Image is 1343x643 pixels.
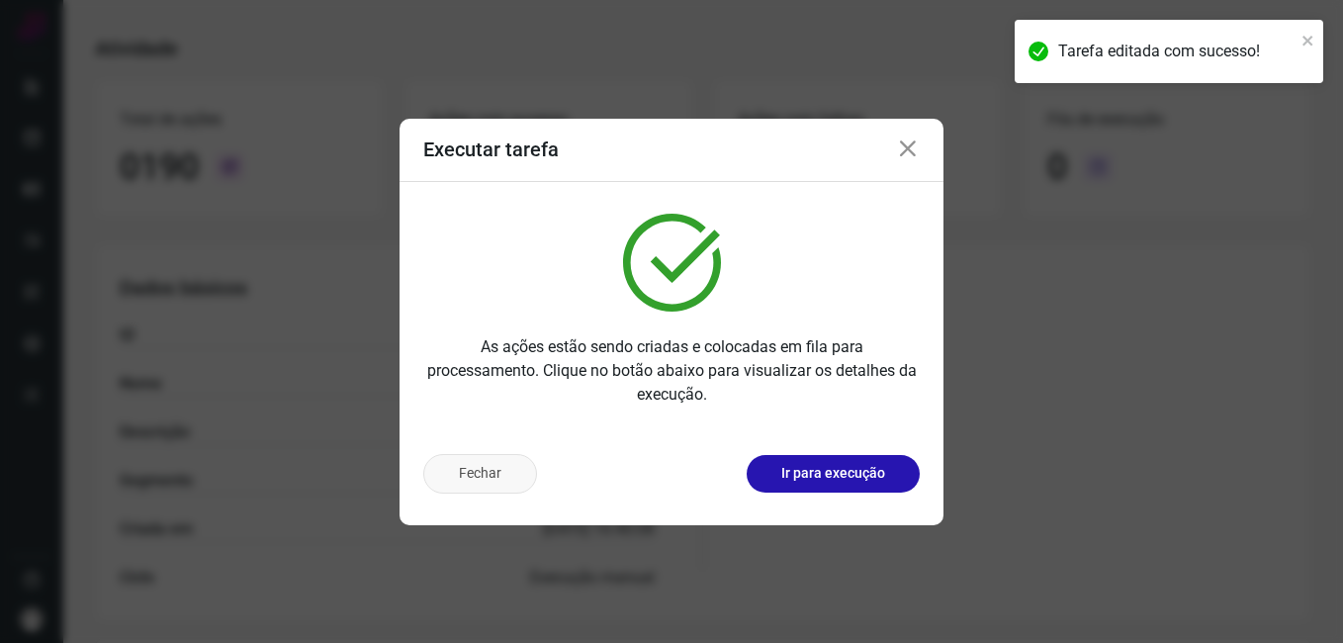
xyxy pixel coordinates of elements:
button: Ir para execução [747,455,920,493]
img: verified.svg [623,214,721,312]
p: Ir para execução [781,463,885,484]
div: Tarefa editada com sucesso! [1058,40,1296,63]
h3: Executar tarefa [423,138,559,161]
button: Fechar [423,454,537,494]
p: As ações estão sendo criadas e colocadas em fila para processamento. Clique no botão abaixo para ... [423,335,920,407]
button: close [1301,28,1315,51]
